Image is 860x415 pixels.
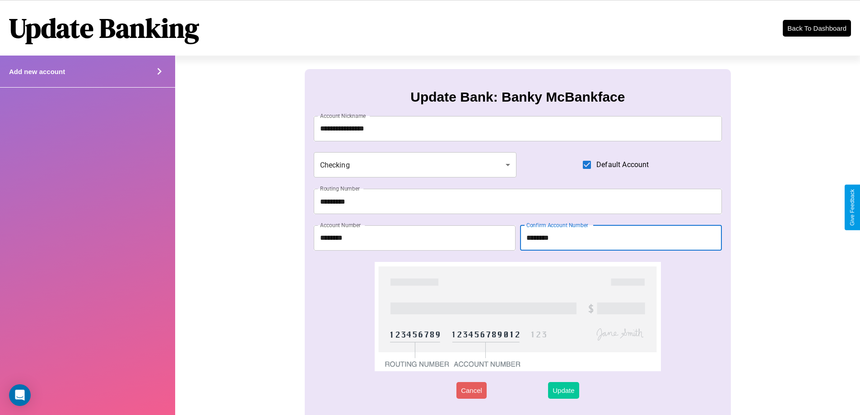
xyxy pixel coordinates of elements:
h3: Update Bank: Banky McBankface [410,89,625,105]
label: Account Number [320,221,361,229]
label: Routing Number [320,185,360,192]
button: Update [548,382,579,399]
h1: Update Banking [9,9,199,47]
div: Checking [314,152,517,177]
div: Give Feedback [849,189,855,226]
div: Open Intercom Messenger [9,384,31,406]
button: Back To Dashboard [783,20,851,37]
button: Cancel [456,382,487,399]
img: check [375,262,660,371]
h4: Add new account [9,68,65,75]
label: Account Nickname [320,112,366,120]
label: Confirm Account Number [526,221,588,229]
span: Default Account [596,159,649,170]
